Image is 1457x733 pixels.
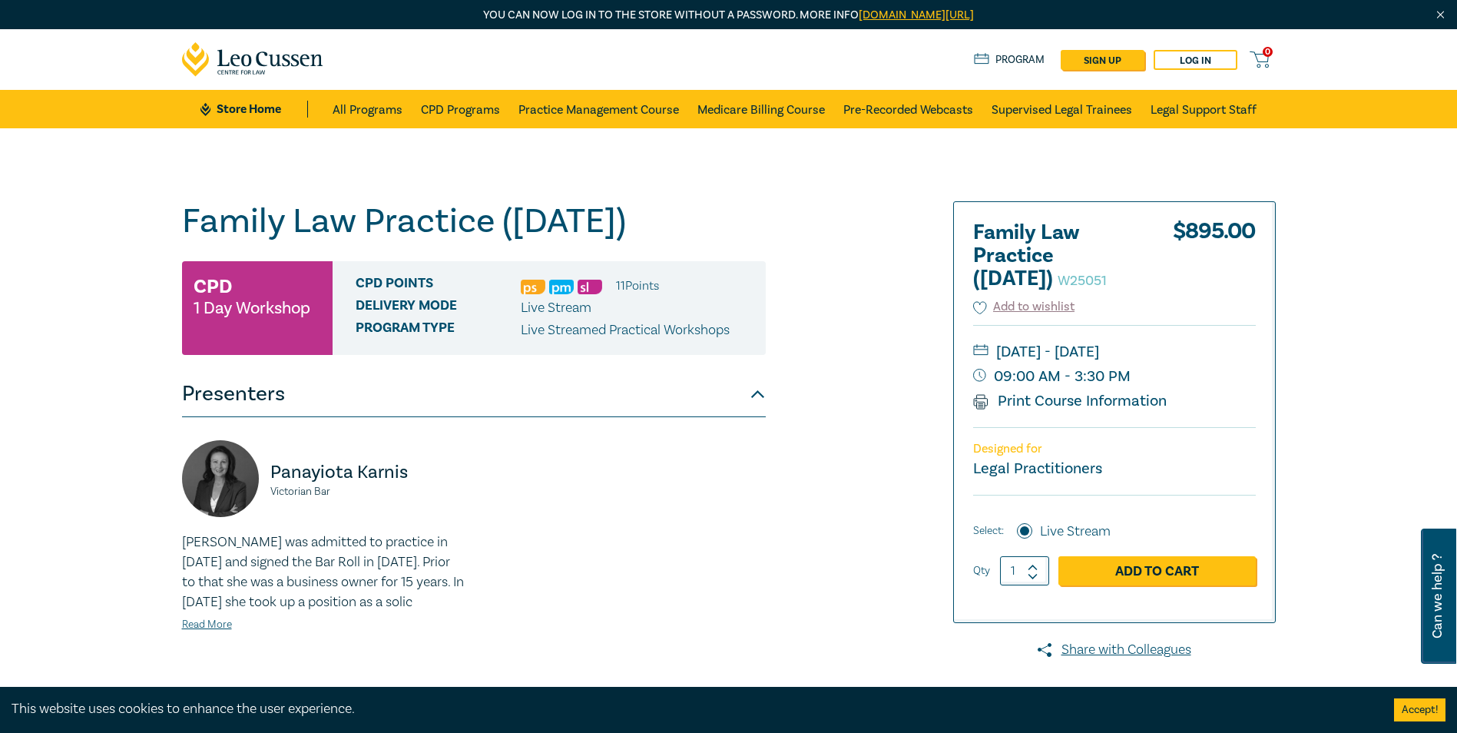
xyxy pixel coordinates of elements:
[1058,556,1256,585] a: Add to Cart
[992,90,1132,128] a: Supervised Legal Trainees
[182,371,766,417] button: Presenters
[1263,47,1273,57] span: 0
[973,459,1102,479] small: Legal Practitioners
[859,8,974,22] a: [DOMAIN_NAME][URL]
[270,486,465,497] small: Victorian Bar
[356,276,521,296] span: CPD Points
[549,280,574,294] img: Practice Management & Business Skills
[194,300,310,316] small: 1 Day Workshop
[973,522,1004,539] span: Select:
[1434,8,1447,22] img: Close
[973,340,1256,364] small: [DATE] - [DATE]
[1040,522,1111,542] label: Live Stream
[518,90,679,128] a: Practice Management Course
[973,221,1142,290] h2: Family Law Practice ([DATE])
[521,299,591,317] span: Live Stream
[333,90,402,128] a: All Programs
[182,618,232,632] a: Read More
[194,273,232,300] h3: CPD
[356,320,521,340] span: Program type
[973,562,990,579] label: Qty
[578,280,602,294] img: Substantive Law
[182,680,766,726] button: Description
[1430,538,1445,655] span: Can we help ?
[1154,50,1237,70] a: Log in
[182,440,259,517] img: https://s3.ap-southeast-2.amazonaws.com/leo-cussen-store-production-content/Contacts/PANAYIOTA%20...
[697,90,825,128] a: Medicare Billing Course
[12,699,1371,719] div: This website uses cookies to enhance the user experience.
[974,51,1045,68] a: Program
[973,364,1256,389] small: 09:00 AM - 3:30 PM
[616,276,659,296] li: 11 Point s
[182,7,1276,24] p: You can now log in to the store without a password. More info
[1061,50,1144,70] a: sign up
[1000,556,1049,585] input: 1
[1173,221,1256,298] div: $ 895.00
[182,201,766,241] h1: Family Law Practice ([DATE])
[973,442,1256,456] p: Designed for
[843,90,973,128] a: Pre-Recorded Webcasts
[1394,698,1445,721] button: Accept cookies
[1151,90,1257,128] a: Legal Support Staff
[521,280,545,294] img: Professional Skills
[200,101,307,118] a: Store Home
[421,90,500,128] a: CPD Programs
[1058,272,1107,290] small: W25051
[953,640,1276,660] a: Share with Colleagues
[973,298,1075,316] button: Add to wishlist
[973,391,1167,411] a: Print Course Information
[521,320,730,340] p: Live Streamed Practical Workshops
[182,532,465,612] p: [PERSON_NAME] was admitted to practice in [DATE] and signed the Bar Roll in [DATE]. Prior to that...
[356,298,521,318] span: Delivery Mode
[270,460,465,485] p: Panayiota Karnis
